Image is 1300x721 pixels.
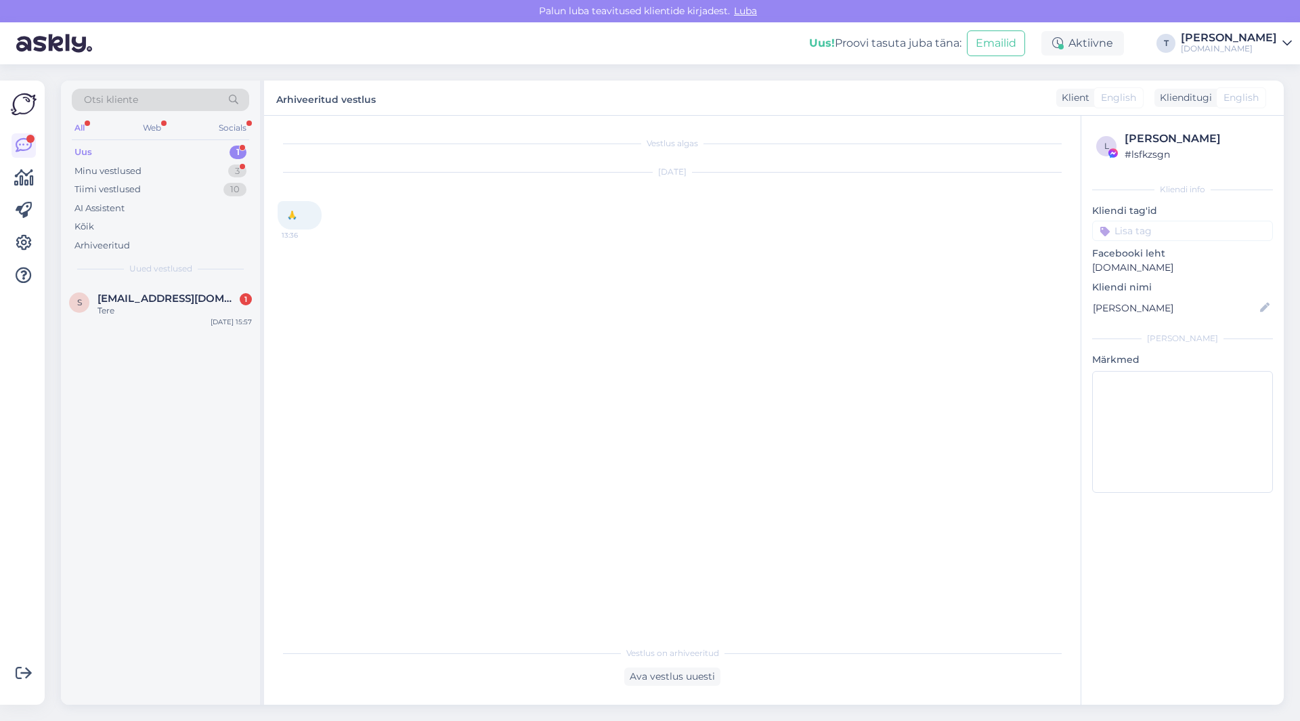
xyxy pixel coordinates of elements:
div: Tiimi vestlused [74,183,141,196]
div: Proovi tasuta juba täna: [809,35,961,51]
div: Web [140,119,164,137]
p: Märkmed [1092,353,1273,367]
div: All [72,119,87,137]
span: l [1104,141,1109,151]
button: Emailid [967,30,1025,56]
div: Socials [216,119,249,137]
div: Ava vestlus uuesti [624,668,720,686]
a: [PERSON_NAME][DOMAIN_NAME] [1181,32,1292,54]
img: Askly Logo [11,91,37,117]
span: Uued vestlused [129,263,192,275]
p: Facebooki leht [1092,246,1273,261]
div: [PERSON_NAME] [1181,32,1277,43]
div: Tere [97,305,252,317]
div: [DOMAIN_NAME] [1181,43,1277,54]
div: Aktiivne [1041,31,1124,56]
div: Uus [74,146,92,159]
div: Klient [1056,91,1089,105]
div: AI Assistent [74,202,125,215]
span: English [1101,91,1136,105]
span: Otsi kliente [84,93,138,107]
span: s [77,297,82,307]
p: [DOMAIN_NAME] [1092,261,1273,275]
span: siiri147@gmail.com [97,292,238,305]
label: Arhiveeritud vestlus [276,89,376,107]
span: 13:36 [282,230,332,240]
div: [PERSON_NAME] [1092,332,1273,345]
input: Lisa nimi [1093,301,1257,315]
div: Klienditugi [1154,91,1212,105]
div: # lsfkzsgn [1125,147,1269,162]
div: Kõik [74,220,94,234]
div: [DATE] 15:57 [211,317,252,327]
div: T [1156,34,1175,53]
div: Minu vestlused [74,165,142,178]
div: 3 [228,165,246,178]
span: English [1223,91,1259,105]
div: Arhiveeritud [74,239,130,253]
div: [DATE] [278,166,1067,178]
div: 1 [240,293,252,305]
p: Kliendi tag'id [1092,204,1273,218]
div: 1 [230,146,246,159]
input: Lisa tag [1092,221,1273,241]
div: 10 [223,183,246,196]
span: 🙏 [287,210,297,220]
div: Vestlus algas [278,137,1067,150]
span: Vestlus on arhiveeritud [626,647,719,659]
span: Luba [730,5,761,17]
div: Kliendi info [1092,183,1273,196]
b: Uus! [809,37,835,49]
div: [PERSON_NAME] [1125,131,1269,147]
p: Kliendi nimi [1092,280,1273,294]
